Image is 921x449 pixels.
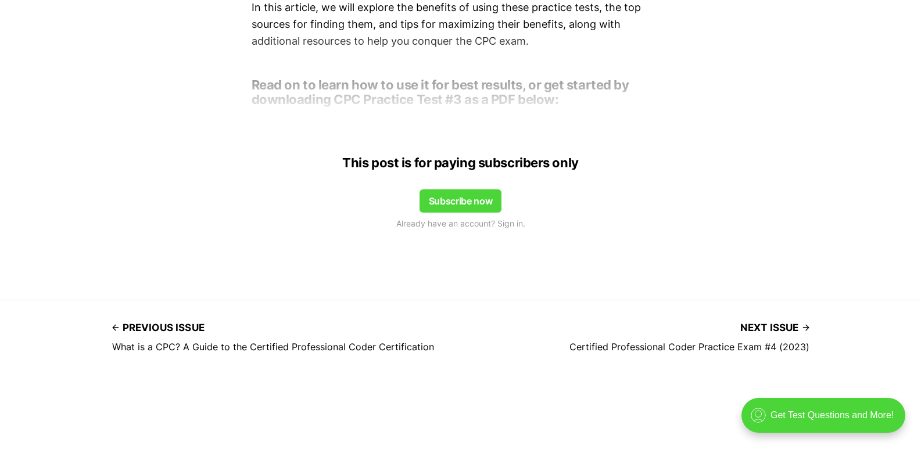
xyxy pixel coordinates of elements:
[252,156,670,170] h4: This post is for paying subscribers only
[740,319,809,337] span: Next issue
[112,319,205,337] span: Previous issue
[112,319,434,352] a: Previous issue What is a CPC? A Guide to the Certified Professional Coder Certification
[569,342,809,352] h4: Certified Professional Coder Practice Exam #4 (2023)
[569,319,809,352] a: Next issue Certified Professional Coder Practice Exam #4 (2023)
[396,217,525,230] span: Already have an account? Sign in.
[420,189,502,213] button: Subscribe now
[732,392,921,449] iframe: portal-trigger
[112,342,434,352] h4: What is a CPC? A Guide to the Certified Professional Coder Certification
